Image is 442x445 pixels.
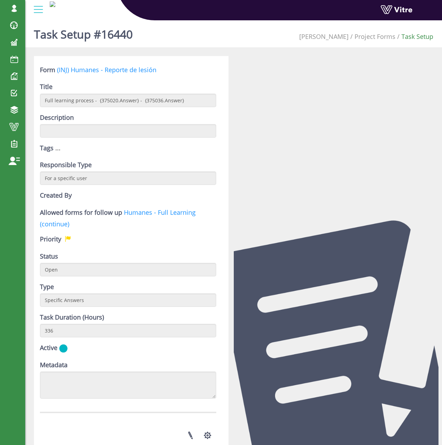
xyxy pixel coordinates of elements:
label: Active [40,343,57,352]
label: Description [40,112,74,122]
label: Title [40,82,52,91]
a: Humanes - Full Learning (continue) [40,208,196,228]
a: Project Forms [355,32,395,41]
label: Responsible Type [40,160,92,170]
img: yes [59,344,68,353]
label: Status [40,251,58,261]
label: Task Duration (Hours) [40,312,104,322]
label: Tags [40,143,54,153]
span: ... [55,144,61,152]
li: Task Setup [395,32,433,41]
img: a5b1377f-0224-4781-a1bb-d04eb42a2f7a.jpg [50,1,55,7]
label: Type [40,282,54,292]
label: Allowed forms for follow up [40,207,122,217]
a: (INJ) Humanes - Reporte de lesión [57,66,156,74]
label: Form [40,65,55,75]
a: [PERSON_NAME] [299,32,349,41]
label: Priority [40,234,61,244]
label: Metadata [40,360,68,370]
h1: Task Setup #16440 [34,18,133,47]
label: Created By [40,190,72,200]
